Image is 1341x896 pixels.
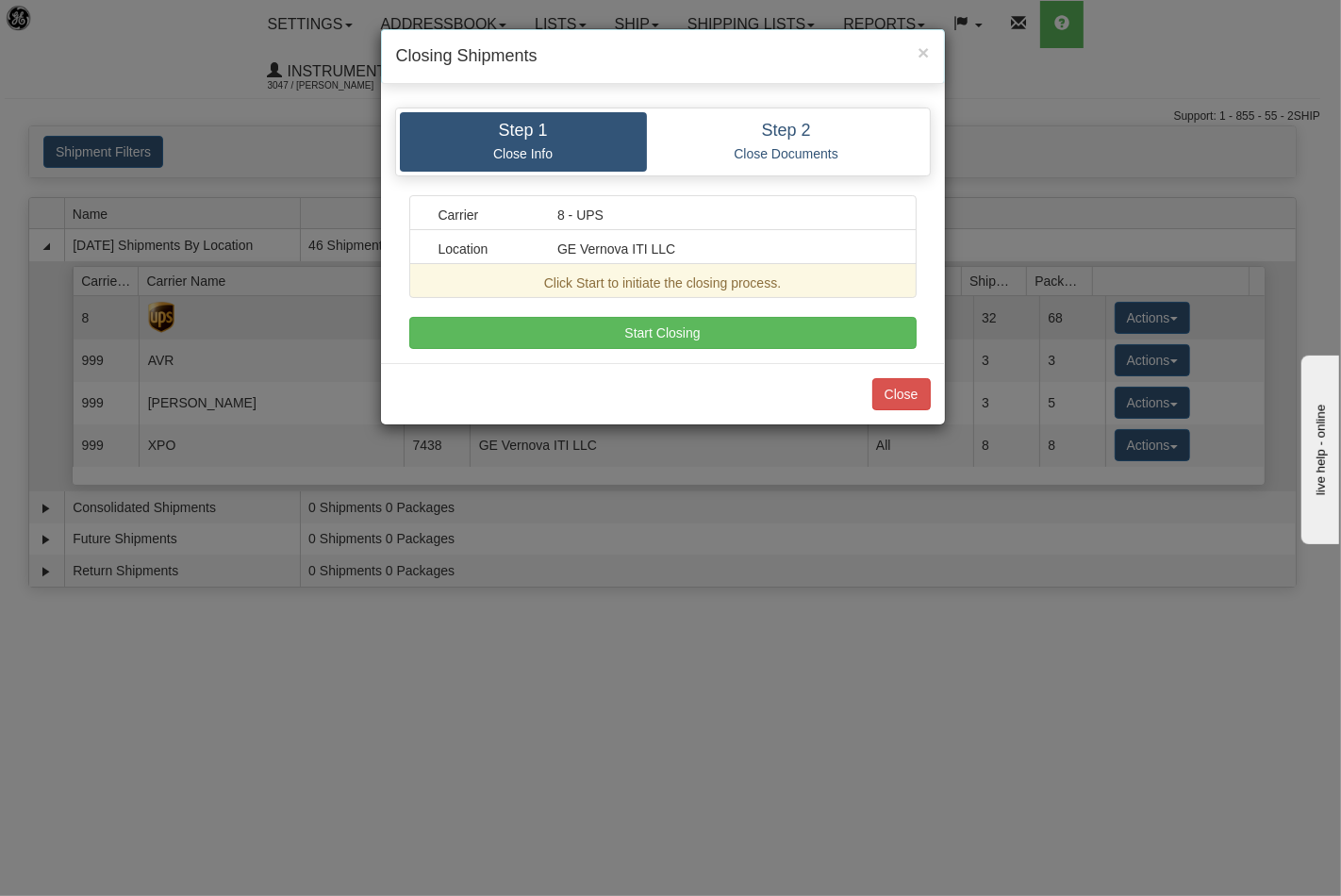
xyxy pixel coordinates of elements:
iframe: chat widget [1298,352,1339,544]
div: Click Start to initiate the closing process. [424,274,902,292]
p: Close Documents [661,145,912,162]
h4: Closing Shipments [396,44,930,69]
div: GE Vernova ITI LLC [543,240,902,258]
button: Close [918,42,929,62]
a: Step 2 Close Documents [647,112,926,172]
div: live help - online [14,16,174,30]
div: Location [424,240,544,258]
span: × [918,41,929,63]
p: Close Info [414,145,633,162]
div: Carrier [424,206,544,224]
h4: Step 1 [414,122,633,141]
h4: Step 2 [661,122,912,141]
a: Step 1 Close Info [400,112,647,172]
button: Start Closing [409,317,917,349]
div: 8 - UPS [543,206,902,224]
button: Close [872,378,931,410]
